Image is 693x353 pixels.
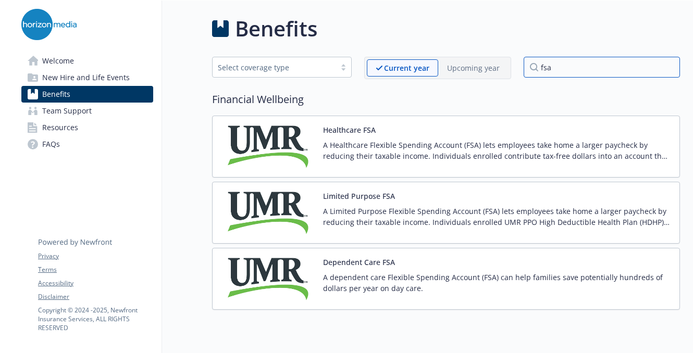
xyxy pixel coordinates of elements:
p: A dependent care Flexible Spending Account (FSA) can help families save potentially hundreds of d... [323,272,671,294]
span: Welcome [42,53,74,69]
a: Benefits [21,86,153,103]
p: Upcoming year [447,62,500,73]
a: Disclaimer [38,292,153,301]
button: Healthcare FSA [323,124,376,135]
span: Benefits [42,86,70,103]
img: UMR carrier logo [221,257,315,301]
div: Select coverage type [218,62,330,73]
button: Dependent Care FSA [323,257,395,268]
p: A Healthcare Flexible Spending Account (FSA) lets employees take home a larger paycheck by reduci... [323,140,671,161]
button: Limited Purpose FSA [323,191,395,201]
h2: Financial Wellbeing [212,92,680,107]
a: Accessibility [38,279,153,288]
a: Terms [38,265,153,274]
input: search by carrier, plan name or type [524,57,680,78]
span: Team Support [42,103,92,119]
a: FAQs [21,136,153,153]
p: Current year [384,62,429,73]
a: Resources [21,119,153,136]
a: Welcome [21,53,153,69]
span: FAQs [42,136,60,153]
span: New Hire and Life Events [42,69,130,86]
a: Privacy [38,251,153,261]
img: UMR carrier logo [221,124,315,169]
a: New Hire and Life Events [21,69,153,86]
a: Team Support [21,103,153,119]
span: Resources [42,119,78,136]
p: A Limited Purpose Flexible Spending Account (FSA) lets employees take home a larger paycheck by r... [323,206,671,228]
p: Copyright © 2024 - 2025 , Newfront Insurance Services, ALL RIGHTS RESERVED [38,306,153,332]
img: UMR carrier logo [221,191,315,235]
h1: Benefits [235,13,317,44]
